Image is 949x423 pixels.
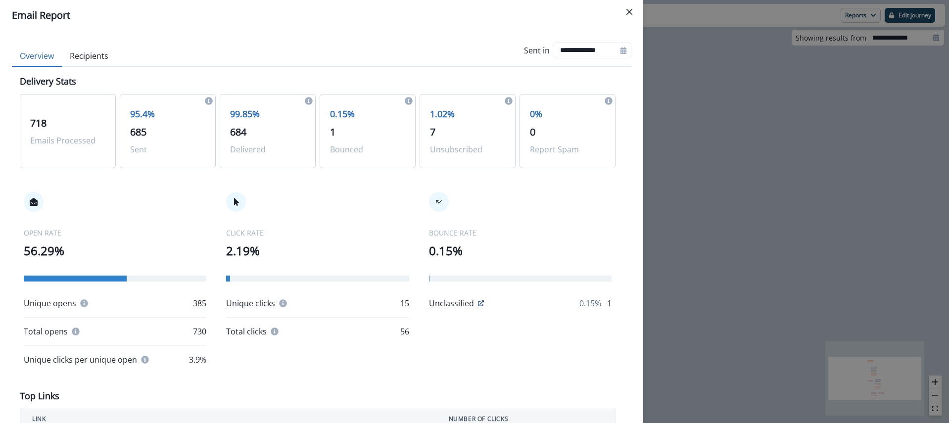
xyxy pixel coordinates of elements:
p: 2.19% [226,242,409,260]
span: 1 [330,125,335,139]
p: Unsubscribed [430,143,505,155]
button: Overview [12,46,62,67]
div: Email Report [12,8,631,23]
p: 56 [400,326,409,337]
p: 3.9% [189,354,206,366]
p: Sent in [524,45,550,56]
p: Unique opens [24,297,76,309]
p: Bounced [330,143,405,155]
p: 1.02% [430,107,505,121]
p: 385 [193,297,206,309]
p: 15 [400,297,409,309]
p: 1 [607,297,612,309]
p: Top Links [20,389,59,403]
p: Report Spam [530,143,605,155]
button: Close [621,4,637,20]
p: Sent [130,143,205,155]
button: Recipients [62,46,116,67]
p: Unique clicks per unique open [24,354,137,366]
p: OPEN RATE [24,228,206,238]
p: CLICK RATE [226,228,409,238]
p: 0.15% [429,242,612,260]
p: Total clicks [226,326,267,337]
p: 730 [193,326,206,337]
p: 0.15% [330,107,405,121]
p: Total opens [24,326,68,337]
p: Delivered [230,143,305,155]
span: 684 [230,125,246,139]
p: 0.15% [579,297,601,309]
span: 718 [30,116,47,130]
p: 0% [530,107,605,121]
p: Delivery Stats [20,75,76,88]
span: 0 [530,125,535,139]
p: 56.29% [24,242,206,260]
p: Unclassified [429,297,474,309]
p: BOUNCE RATE [429,228,612,238]
p: 99.85% [230,107,305,121]
span: 685 [130,125,146,139]
p: Unique clicks [226,297,275,309]
p: Emails Processed [30,135,105,146]
span: 7 [430,125,435,139]
p: 95.4% [130,107,205,121]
